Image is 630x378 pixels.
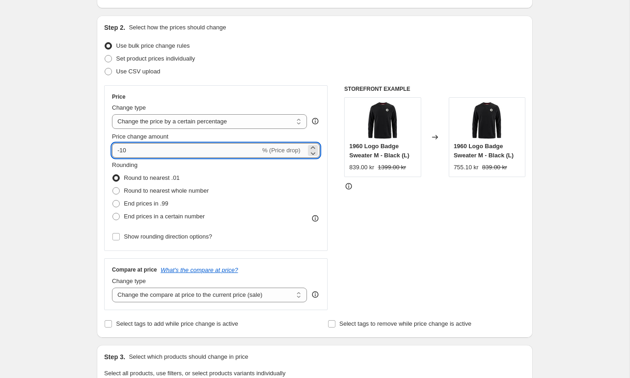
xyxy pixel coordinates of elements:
[344,85,525,93] h6: STOREFRONT EXAMPLE
[116,68,160,75] span: Use CSV upload
[116,55,195,62] span: Set product prices individually
[454,163,479,172] div: 755.10 kr
[482,163,507,172] strike: 839.00 kr
[364,102,401,139] img: 1960_logo_badge_sweater_m_87163-550_a_main_fjr_80x.jpg
[116,320,238,327] span: Select tags to add while price change is active
[340,320,472,327] span: Select tags to remove while price change is active
[112,93,125,100] h3: Price
[112,143,260,158] input: -15
[311,117,320,126] div: help
[124,233,212,240] span: Show rounding direction options?
[129,352,248,361] p: Select which products should change in price
[112,104,146,111] span: Change type
[112,161,138,168] span: Rounding
[161,267,238,273] button: What's the compare at price?
[311,290,320,299] div: help
[349,163,374,172] div: 839.00 kr
[124,213,205,220] span: End prices in a certain number
[116,42,190,49] span: Use bulk price change rules
[104,352,125,361] h2: Step 3.
[262,147,300,154] span: % (Price drop)
[124,200,168,207] span: End prices in .99
[112,266,157,273] h3: Compare at price
[104,370,285,377] span: Select all products, use filters, or select products variants individually
[104,23,125,32] h2: Step 2.
[124,187,209,194] span: Round to nearest whole number
[129,23,226,32] p: Select how the prices should change
[454,143,514,159] span: 1960 Logo Badge Sweater M - Black (L)
[124,174,179,181] span: Round to nearest .01
[349,143,409,159] span: 1960 Logo Badge Sweater M - Black (L)
[112,278,146,284] span: Change type
[112,133,168,140] span: Price change amount
[468,102,505,139] img: 1960_logo_badge_sweater_m_87163-550_a_main_fjr_80x.jpg
[378,163,406,172] strike: 1399.00 kr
